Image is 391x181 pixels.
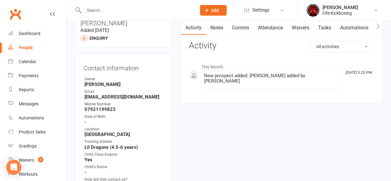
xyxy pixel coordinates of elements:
div: Child Class Enquiry [85,152,163,158]
a: Payments [8,69,66,83]
div: Calendar [19,59,36,64]
a: Comms [228,21,254,35]
div: Payments [19,73,39,78]
button: Add [200,5,227,16]
div: Open Intercom Messenger [6,160,21,175]
div: New prospect added: [PERSON_NAME] added by [PERSON_NAME] [204,73,337,84]
div: Child's Name [85,164,163,170]
a: Messages [8,97,66,111]
span: Enquiry [90,36,108,41]
a: Calendar [8,55,66,69]
div: Fife Kickboxing [322,10,358,16]
time: Added [DATE] [80,28,109,33]
a: Automations [336,21,373,35]
div: Date of Birth [85,114,163,120]
div: Owner [85,76,163,82]
div: Workouts [19,172,38,177]
strong: Yes [85,157,163,163]
div: Messages [19,101,39,106]
div: Training Interest [85,139,163,145]
a: People [8,41,66,55]
strong: [PERSON_NAME] [85,82,163,87]
a: Tasks [314,21,336,35]
i: [DATE] 3:25 PM [346,70,372,75]
a: Product Sales [8,125,66,139]
h3: Contact information [84,62,163,72]
div: Mobile Number [85,101,163,107]
strong: - [85,169,163,175]
div: Automations [19,115,44,120]
a: Activity [181,21,206,35]
a: Dashboard [8,27,66,41]
a: Waivers [287,21,314,35]
a: Gradings [8,139,66,153]
div: Product Sales [19,129,46,134]
a: Attendance [254,21,287,35]
strong: [EMAIL_ADDRESS][DOMAIN_NAME] [85,94,163,100]
input: Search... [82,6,192,15]
span: Add [211,8,219,13]
strong: 07921199823 [85,107,163,112]
div: People [19,45,33,50]
div: Gradings [19,143,37,148]
span: 5 [38,157,43,162]
a: Clubworx [8,6,23,22]
div: Location [85,126,163,132]
strong: [GEOGRAPHIC_DATA] [85,132,163,137]
li: This Month [189,60,374,70]
div: [PERSON_NAME] [322,5,358,10]
a: Automations [8,111,66,125]
div: Waivers [19,158,34,163]
div: Email [85,89,163,95]
div: Reports [19,87,34,92]
span: Settings [252,3,270,17]
div: Dashboard [19,31,40,36]
a: Reports [8,83,66,97]
strong: - [85,119,163,125]
strong: Lil Dragons (4.5-6 years) [85,144,163,150]
a: Waivers 5 [8,153,66,167]
a: Notes [206,21,228,35]
img: thumb_image1552605535.png [307,4,319,17]
h3: Activity [189,41,374,51]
